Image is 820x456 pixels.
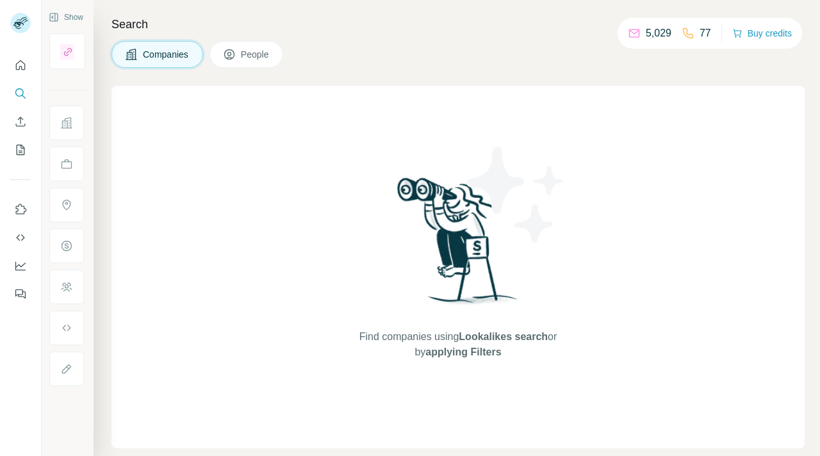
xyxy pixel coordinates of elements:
button: My lists [10,138,31,161]
span: applying Filters [425,346,501,357]
img: Surfe Illustration - Stars [458,137,573,252]
button: Feedback [10,282,31,305]
span: Companies [143,48,190,61]
button: Enrich CSV [10,110,31,133]
button: Search [10,82,31,105]
img: Surfe Illustration - Woman searching with binoculars [391,174,525,317]
span: Lookalikes search [459,331,548,342]
p: 5,029 [646,26,671,41]
p: 77 [700,26,711,41]
span: People [241,48,270,61]
button: Quick start [10,54,31,77]
button: Show [40,8,92,27]
h4: Search [111,15,805,33]
button: Dashboard [10,254,31,277]
button: Use Surfe API [10,226,31,249]
span: Find companies using or by [356,329,561,360]
button: Buy credits [732,24,792,42]
button: Use Surfe on LinkedIn [10,198,31,221]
